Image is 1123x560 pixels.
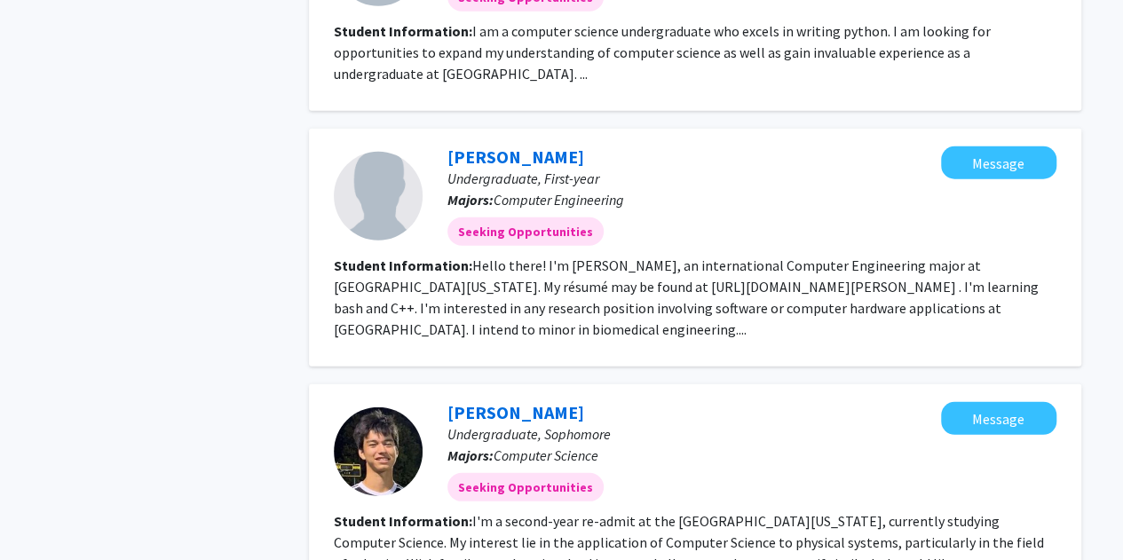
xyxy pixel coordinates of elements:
[494,446,598,464] span: Computer Science
[334,256,472,274] b: Student Information:
[941,402,1056,435] button: Message William Fredrickson
[334,22,472,40] b: Student Information:
[447,191,494,209] b: Majors:
[447,425,611,443] span: Undergraduate, Sophomore
[447,170,599,187] span: Undergraduate, First-year
[494,191,624,209] span: Computer Engineering
[447,473,604,501] mat-chip: Seeking Opportunities
[334,256,1039,338] fg-read-more: Hello there! I'm [PERSON_NAME], an international Computer Engineering major at [GEOGRAPHIC_DATA][...
[13,480,75,547] iframe: Chat
[447,146,584,168] a: [PERSON_NAME]
[941,146,1056,179] button: Message Neal Patel
[447,446,494,464] b: Majors:
[447,217,604,246] mat-chip: Seeking Opportunities
[447,401,584,423] a: [PERSON_NAME]
[334,22,991,83] fg-read-more: I am a computer science undergraduate who excels in writing python. I am looking for opportunitie...
[334,512,472,530] b: Student Information:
